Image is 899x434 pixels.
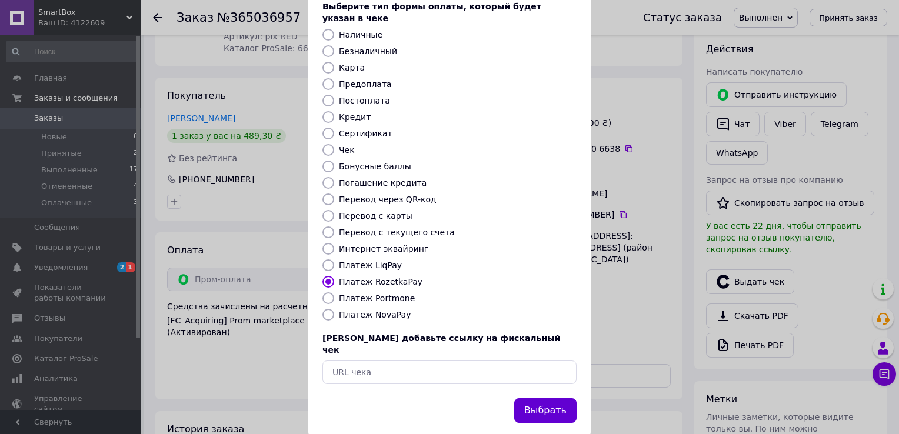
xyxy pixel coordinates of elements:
[322,2,541,23] span: Выберите тип формы оплаты, который будет указан в чеке
[339,244,428,253] label: Интернет эквайринг
[339,129,392,138] label: Сертификат
[339,261,402,270] label: Платеж LiqPay
[322,333,561,355] span: [PERSON_NAME] добавьте ссылку на фискальный чек
[339,293,415,303] label: Платеж Portmone
[339,30,382,39] label: Наличные
[339,228,455,237] label: Перевод с текущего счета
[339,162,411,171] label: Бонусные баллы
[339,195,437,204] label: Перевод через QR-код
[339,310,411,319] label: Платеж NovaPay
[339,96,390,105] label: Постоплата
[339,145,355,155] label: Чек
[339,211,412,221] label: Перевод с карты
[339,178,427,188] label: Погашение кредита
[339,63,365,72] label: Карта
[339,79,392,89] label: Предоплата
[514,398,577,423] button: Выбрать
[322,360,577,384] input: URL чека
[339,277,422,286] label: Платеж RozetkaPay
[339,46,397,56] label: Безналичный
[339,112,371,122] label: Кредит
